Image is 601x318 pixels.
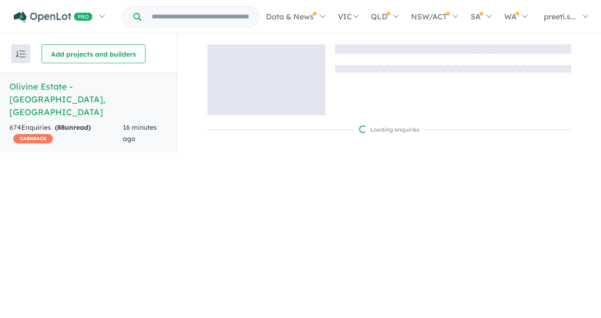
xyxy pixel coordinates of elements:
div: Loading enquiries [359,125,420,134]
button: Add projects and builders [42,44,146,63]
img: Openlot PRO Logo White [14,11,93,23]
span: preeti.s... [544,12,576,21]
div: 674 Enquir ies [9,122,123,145]
img: sort.svg [16,50,26,58]
span: 16 minutes ago [123,123,157,143]
input: Try estate name, suburb, builder or developer [143,7,257,27]
span: 88 [57,123,65,132]
strong: ( unread) [55,123,91,132]
span: CASHBACK [13,134,53,143]
h5: Olivine Estate - [GEOGRAPHIC_DATA] , [GEOGRAPHIC_DATA] [9,80,167,118]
